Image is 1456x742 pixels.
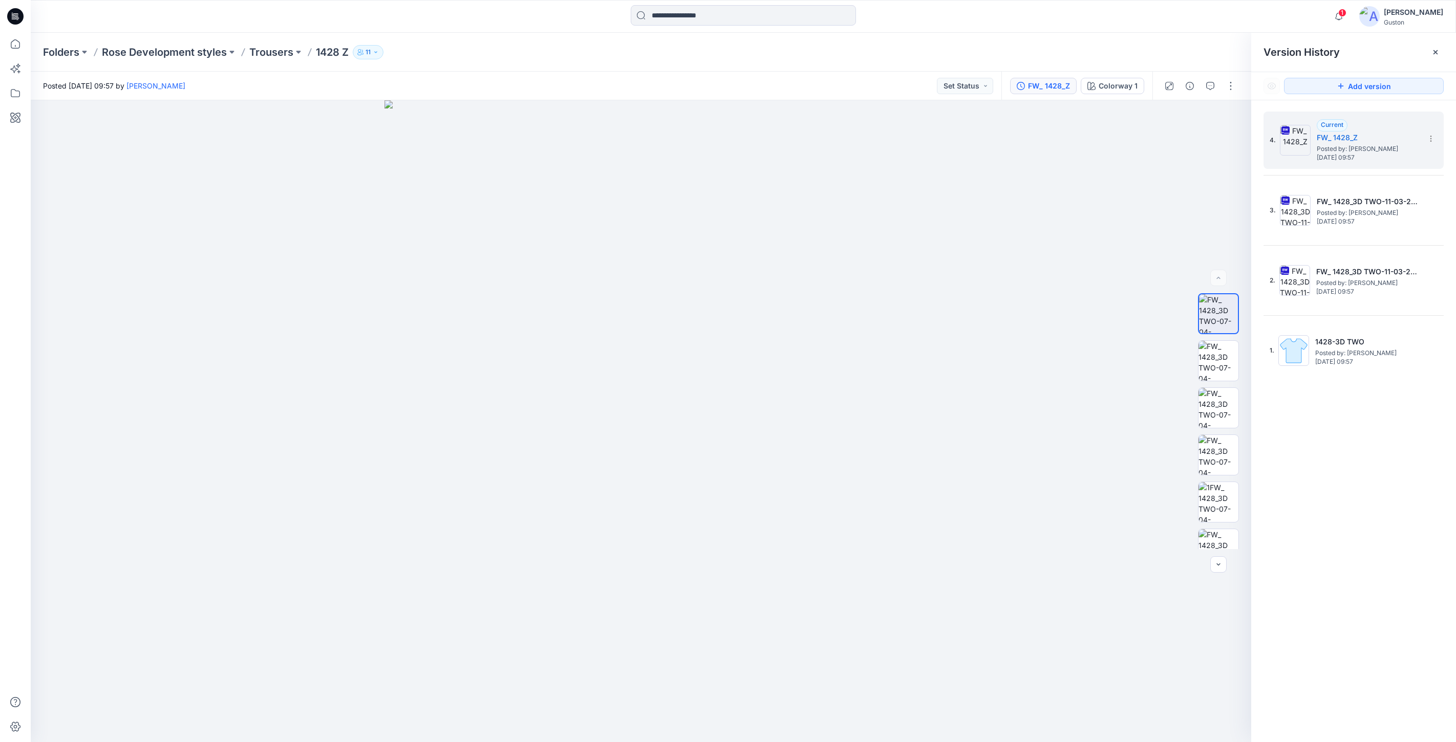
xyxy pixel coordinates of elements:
[1316,288,1419,295] span: [DATE] 09:57
[1317,132,1419,144] h5: FW_ 1428_Z
[126,81,185,90] a: [PERSON_NAME]
[1198,529,1238,569] img: FW_ 1428_3D TWO-07-04-2025_BLOCK_Back
[1278,335,1309,366] img: 1428-3D TWO
[1199,294,1238,333] img: FW_ 1428_3D TWO-07-04-2025_BLOCK_Front
[1338,9,1346,17] span: 1
[1270,346,1274,355] span: 1.
[1028,80,1070,92] div: FW_ 1428_Z
[1198,435,1238,475] img: FW_ 1428_3D TWO-07-04-2025_BLOCK_Right
[1198,482,1238,522] img: 1FW_ 1428_3D TWO-07-04-2025_BLOCK_Front
[1270,276,1275,285] span: 2.
[1182,78,1198,94] button: Details
[1315,336,1418,348] h5: 1428-3D TWO
[1321,121,1343,128] span: Current
[1317,208,1419,218] span: Posted by: Tharindu Lakmal Perera
[1315,358,1418,365] span: [DATE] 09:57
[384,100,898,742] img: eyJhbGciOiJIUzI1NiIsImtpZCI6IjAiLCJzbHQiOiJzZXMiLCJ0eXAiOiJKV1QifQ.eyJkYXRhIjp7InR5cGUiOiJzdG9yYW...
[1270,206,1276,215] span: 3.
[1316,266,1419,278] h5: FW_ 1428_3D TWO-11-03-2025
[1359,6,1380,27] img: avatar
[1198,388,1238,428] img: FW_ 1428_3D TWO-07-04-2025_BLOCK_Left
[1431,48,1440,56] button: Close
[366,47,371,58] p: 11
[1081,78,1144,94] button: Colorway 1
[1317,218,1419,225] span: [DATE] 09:57
[1315,348,1418,358] span: Posted by: Tharindu Lakmal Perera
[1280,125,1311,156] img: FW_ 1428_Z
[1284,78,1444,94] button: Add version
[1317,144,1419,154] span: Posted by: Tharindu Lakmal Perera
[1280,195,1311,226] img: FW_ 1428_3D TWO-11-03-2025
[353,45,383,59] button: 11
[316,45,349,59] p: 1428 Z
[1270,136,1276,145] span: 4.
[1279,265,1310,296] img: FW_ 1428_3D TWO-11-03-2025
[1198,341,1238,381] img: FW_ 1428_3D TWO-07-04-2025_BLOCK_Back
[1384,18,1443,26] div: Guston
[1317,195,1419,208] h5: FW_ 1428_3D TWO-11-03-2025
[43,45,79,59] a: Folders
[1264,46,1340,58] span: Version History
[1099,80,1138,92] div: Colorway 1
[249,45,293,59] a: Trousers
[1384,6,1443,18] div: [PERSON_NAME]
[1010,78,1077,94] button: FW_ 1428_Z
[1316,278,1419,288] span: Posted by: Tharindu Lakmal Perera
[1317,154,1419,161] span: [DATE] 09:57
[102,45,227,59] a: Rose Development styles
[43,80,185,91] span: Posted [DATE] 09:57 by
[1264,78,1280,94] button: Show Hidden Versions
